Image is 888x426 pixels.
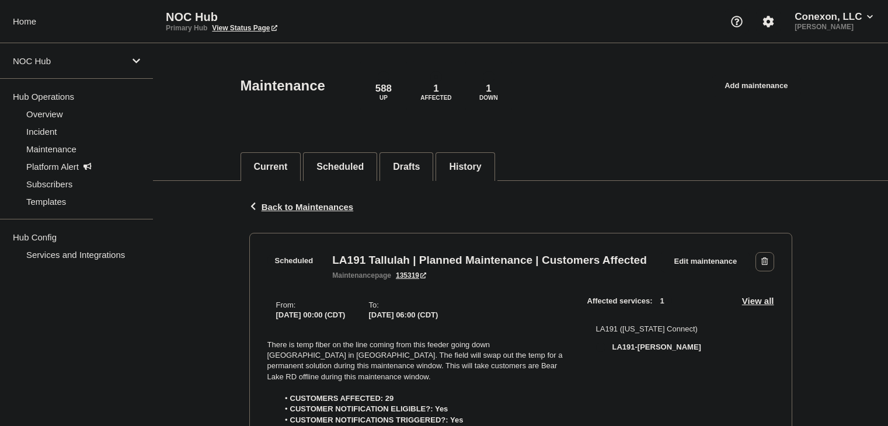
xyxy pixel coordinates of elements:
div: down [596,343,605,352]
p: Up [379,95,388,101]
strong: CUSTOMER NOTIFICATION ELIGIBLE?: Yes [290,404,448,413]
strong: CUSTOMERS AFFECTED: 29 [290,394,394,403]
h3: LA191 Tallulah | Planned Maintenance | Customers Affected [332,254,647,267]
button: Conexon, LLC [792,11,875,23]
button: Scheduled [316,162,364,172]
p: Down [479,95,498,101]
div: down [483,71,495,83]
span: [DATE] 06:00 (CDT) [368,310,438,319]
p: page [332,271,391,280]
button: Account settings [756,9,781,34]
span: [DATE] 00:00 (CDT) [276,310,346,319]
p: NOC Hub [166,11,399,24]
p: LA191 ([US_STATE] Connect) [596,324,701,333]
a: Edit maintenance [661,251,750,273]
div: affected [430,71,442,83]
p: There is temp fiber on the line coming from this feeder going down [GEOGRAPHIC_DATA] in [GEOGRAPH... [267,340,569,383]
div: up [378,71,389,83]
a: View Status Page [212,24,277,32]
button: View all [742,294,774,308]
p: 1 [486,83,491,95]
span: Affected services: [587,294,678,308]
span: Back to Maintenances [262,202,354,212]
p: Primary Hub [166,24,207,32]
strong: CUSTOMER NOTIFICATIONS TRIGGERED?: Yes [290,415,464,424]
a: 135319 [396,271,426,280]
span: 1 [653,294,672,308]
span: LA191-[PERSON_NAME] [612,343,701,352]
span: maintenance [332,271,375,280]
p: To : [368,301,438,309]
button: Support [725,9,749,34]
button: Drafts [393,162,420,172]
button: Back to Maintenances [249,202,354,212]
p: 1 [433,83,438,95]
a: Add maintenance [712,75,800,97]
h1: Maintenance [241,78,325,94]
button: Current [254,162,288,172]
p: 588 [375,83,392,95]
button: History [449,162,481,172]
p: NOC Hub [13,56,125,66]
p: [PERSON_NAME] [792,23,875,31]
p: From : [276,301,346,309]
span: Scheduled [267,254,321,267]
p: Affected [420,95,451,101]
